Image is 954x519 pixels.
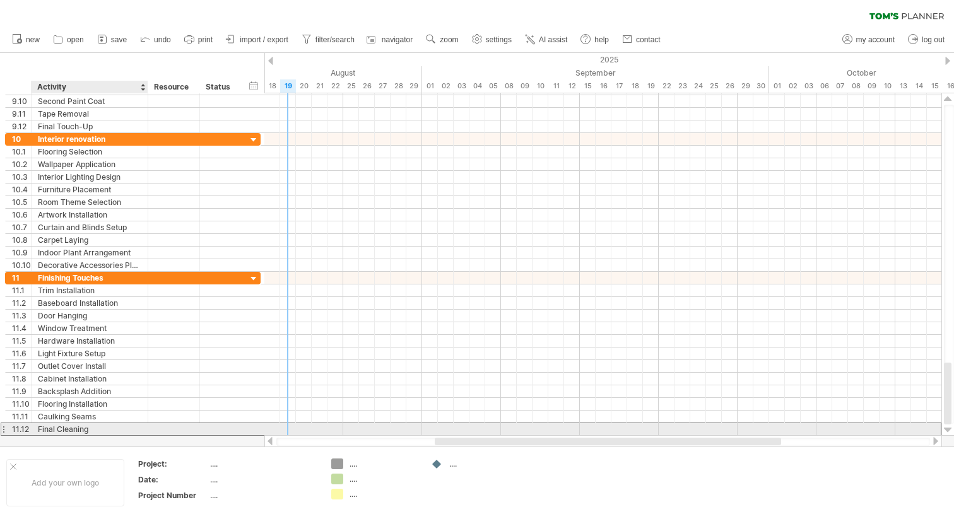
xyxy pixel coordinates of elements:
div: Tuesday, 7 October 2025 [832,79,848,93]
div: Flooring Installation [38,398,141,410]
div: Indoor Plant Arrangement [38,247,141,259]
div: Project Number [138,490,208,501]
div: Cabinet Installation [38,373,141,385]
div: Project: [138,458,208,469]
span: print [198,35,213,44]
span: contact [636,35,661,44]
span: open [67,35,84,44]
div: Monday, 8 September 2025 [501,79,517,93]
div: Final Touch-Up [38,120,141,132]
div: Monday, 1 September 2025 [422,79,438,93]
a: AI assist [522,32,571,48]
div: 11.8 [12,373,31,385]
div: Final Cleaning [38,423,141,435]
div: Monday, 22 September 2025 [659,79,674,93]
a: log out [905,32,948,48]
a: new [9,32,44,48]
div: Decorative Accessories Placement [38,259,141,271]
div: Wednesday, 27 August 2025 [375,79,391,93]
div: Outlet Cover Install [38,360,141,372]
div: Thursday, 21 August 2025 [312,79,327,93]
span: my account [856,35,895,44]
div: Caulking Seams [38,411,141,423]
div: Curtain and Blinds Setup [38,221,141,233]
div: Thursday, 18 September 2025 [627,79,643,93]
div: Wednesday, 15 October 2025 [927,79,943,93]
a: help [577,32,613,48]
span: log out [922,35,945,44]
span: zoom [440,35,458,44]
div: Finishing Touches [38,272,141,284]
div: Tuesday, 23 September 2025 [674,79,690,93]
div: Light Fixture Setup [38,347,141,359]
div: 9.10 [12,95,31,107]
div: 10.7 [12,221,31,233]
a: zoom [423,32,462,48]
span: new [26,35,40,44]
div: Thursday, 2 October 2025 [785,79,801,93]
div: 11.4 [12,322,31,334]
a: my account [839,32,898,48]
div: Tuesday, 14 October 2025 [911,79,927,93]
div: Second Paint Coat [38,95,141,107]
div: 10.6 [12,209,31,221]
div: Friday, 3 October 2025 [801,79,816,93]
div: Door Hanging [38,310,141,322]
div: .... [210,490,316,501]
div: Hardware Installation [38,335,141,347]
div: Wednesday, 20 August 2025 [296,79,312,93]
div: Friday, 5 September 2025 [485,79,501,93]
div: Friday, 29 August 2025 [406,79,422,93]
div: Backsplash Addition [38,385,141,397]
div: 11.7 [12,360,31,372]
div: .... [449,458,518,469]
a: filter/search [298,32,358,48]
div: 11 [12,272,31,284]
div: Window Treatment [38,322,141,334]
div: 11.12 [12,423,31,435]
div: Monday, 13 October 2025 [895,79,911,93]
div: 10.4 [12,184,31,195]
div: Date: [138,474,208,485]
div: Monday, 29 September 2025 [738,79,753,93]
div: 11.9 [12,385,31,397]
div: Wallpaper Application [38,158,141,170]
div: 11.10 [12,398,31,410]
div: 11.11 [12,411,31,423]
div: Friday, 26 September 2025 [722,79,738,93]
div: Furniture Placement [38,184,141,195]
div: Artwork Installation [38,209,141,221]
div: 10.9 [12,247,31,259]
div: Wednesday, 1 October 2025 [769,79,785,93]
span: help [594,35,609,44]
a: contact [619,32,664,48]
a: open [50,32,88,48]
span: undo [154,35,171,44]
div: Wednesday, 24 September 2025 [690,79,706,93]
div: Monday, 6 October 2025 [816,79,832,93]
div: 11.1 [12,284,31,296]
div: September 2025 [422,66,769,79]
div: Flooring Selection [38,146,141,158]
div: .... [350,458,418,469]
div: Interior renovation [38,133,141,145]
div: Friday, 12 September 2025 [564,79,580,93]
span: settings [486,35,512,44]
div: 10.8 [12,234,31,246]
div: Trim Installation [38,284,141,296]
div: Resource [154,81,192,93]
div: .... [210,474,316,485]
div: Tuesday, 16 September 2025 [596,79,611,93]
div: Interior Lighting Design [38,171,141,183]
div: 9.12 [12,120,31,132]
a: print [181,32,216,48]
span: navigator [382,35,413,44]
a: save [94,32,131,48]
div: .... [350,489,418,499]
div: 11.5 [12,335,31,347]
div: Monday, 18 August 2025 [264,79,280,93]
div: Tuesday, 9 September 2025 [517,79,533,93]
span: save [111,35,127,44]
div: .... [350,474,418,484]
div: Activity [37,81,141,93]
